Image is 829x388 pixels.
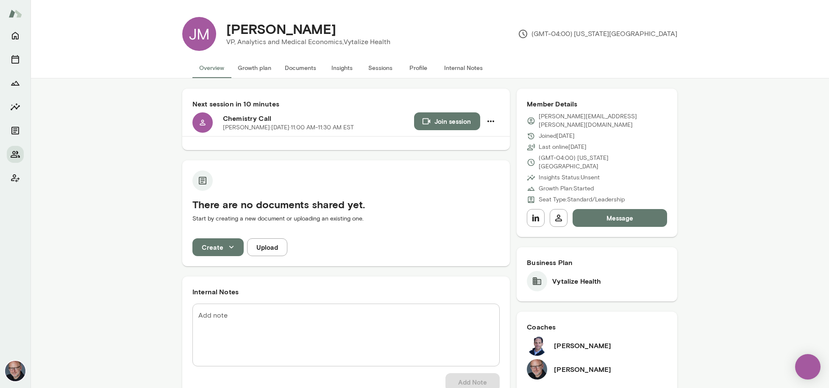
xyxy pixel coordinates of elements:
button: Join session [414,112,480,130]
h5: There are no documents shared yet. [192,198,500,211]
button: Sessions [7,51,24,68]
p: [PERSON_NAME][EMAIL_ADDRESS][PERSON_NAME][DOMAIN_NAME] [539,112,667,129]
button: Documents [278,58,323,78]
p: Joined [DATE] [539,132,575,140]
h6: Internal Notes [192,287,500,297]
img: Jeremy Shane [527,335,547,356]
p: Seat Type: Standard/Leadership [539,195,625,204]
button: Sessions [361,58,399,78]
button: Profile [399,58,437,78]
h6: Business Plan [527,257,667,268]
button: Internal Notes [437,58,490,78]
p: Start by creating a new document or uploading an existing one. [192,215,500,223]
p: Last online [DATE] [539,143,587,151]
p: VP, Analytics and Medical Economics, Vytalize Health [226,37,390,47]
button: Client app [7,170,24,187]
img: Mento [8,6,22,22]
button: Create [192,238,244,256]
h6: Next session in 10 minutes [192,99,500,109]
button: Upload [247,238,287,256]
p: Growth Plan: Started [539,184,594,193]
p: (GMT-04:00) [US_STATE][GEOGRAPHIC_DATA] [539,154,667,171]
button: Insights [7,98,24,115]
p: [PERSON_NAME] · [DATE] · 11:00 AM-11:30 AM EST [223,123,354,132]
button: Overview [192,58,231,78]
div: JM [182,17,216,51]
h6: Vytalize Health [552,276,601,286]
img: Nick Gould [5,361,25,381]
button: Growth plan [231,58,278,78]
h6: Chemistry Call [223,113,414,123]
h6: Member Details [527,99,667,109]
button: Growth Plan [7,75,24,92]
button: Message [573,209,667,227]
img: Nick Gould [527,359,547,380]
h6: [PERSON_NAME] [554,341,611,351]
button: Home [7,27,24,44]
button: Members [7,146,24,163]
h6: [PERSON_NAME] [554,364,611,374]
p: (GMT-04:00) [US_STATE][GEOGRAPHIC_DATA] [518,29,677,39]
h4: [PERSON_NAME] [226,21,336,37]
p: Insights Status: Unsent [539,173,600,182]
button: Documents [7,122,24,139]
button: Insights [323,58,361,78]
h6: Coaches [527,322,667,332]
